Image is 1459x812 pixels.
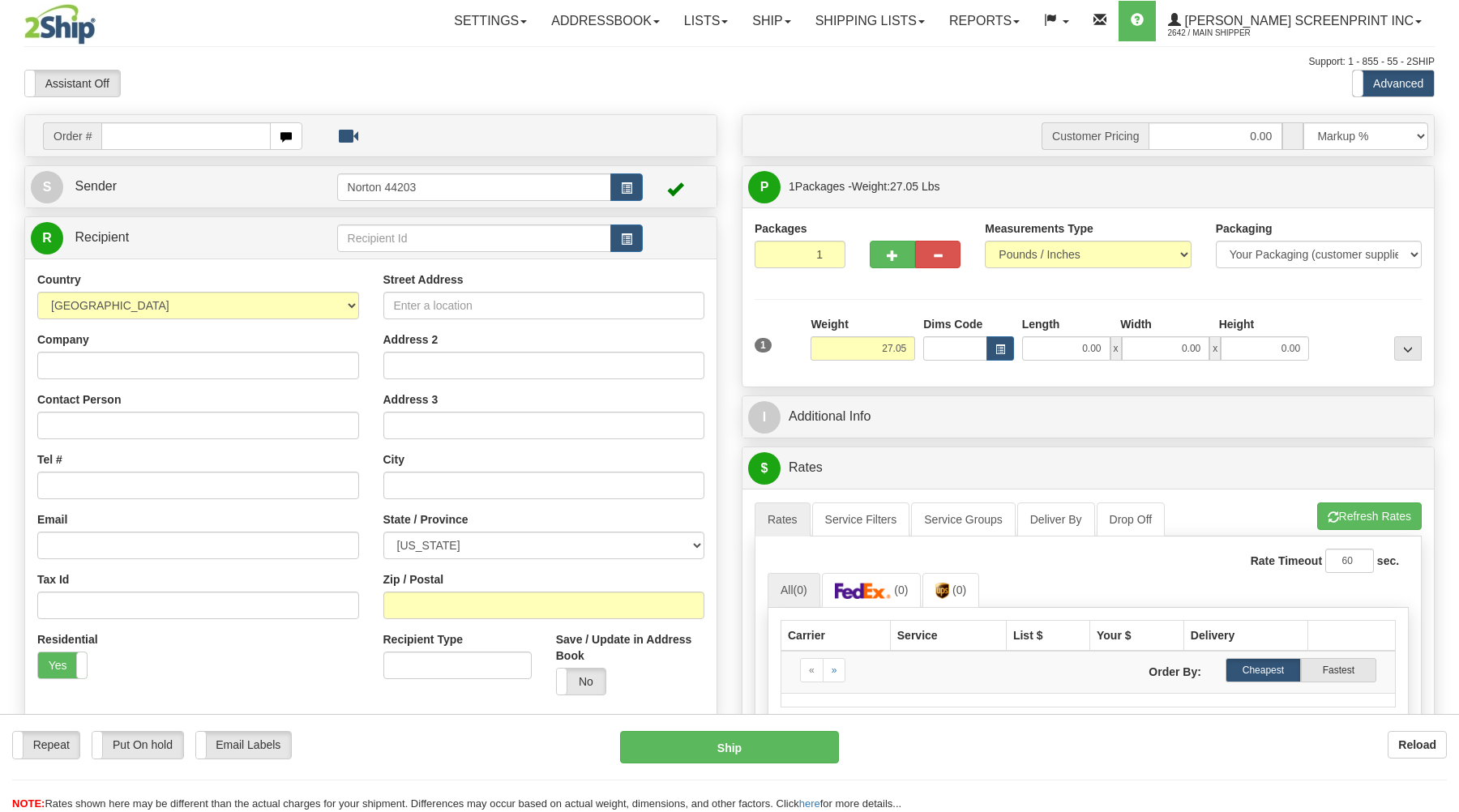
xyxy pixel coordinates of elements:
iframe: chat widget [1422,323,1457,489]
span: 27.05 [890,180,918,193]
label: Dims Code [923,316,982,332]
th: Delivery [1183,620,1307,651]
img: FedEx Express® [835,583,892,599]
a: Lists [672,1,740,41]
span: (0) [794,583,807,596]
label: sec. [1377,553,1399,569]
label: Repeat [13,732,79,758]
label: Tax Id [37,571,69,588]
input: Sender Id [337,173,612,201]
a: Ship [740,1,802,41]
span: Packages - [789,170,940,203]
span: x [1110,336,1122,361]
label: Address 3 [383,391,439,408]
span: R [31,222,63,254]
a: Reports [937,1,1032,41]
label: Tel # [37,451,62,468]
input: Recipient Id [337,224,612,252]
span: Weight: [852,180,940,193]
b: Reload [1398,738,1436,751]
button: Reload [1388,731,1447,759]
label: Save / Update in Address Book [556,631,704,664]
th: List $ [1006,620,1089,651]
a: IAdditional Info [748,400,1428,434]
th: Carrier [781,620,891,651]
label: Yes [38,652,87,678]
a: Next [823,658,846,682]
label: Packages [755,220,807,237]
label: Rate Timeout [1251,553,1322,569]
a: Drop Off [1097,502,1166,536]
label: Fastest [1301,658,1376,682]
label: Address 2 [383,331,439,348]
label: No [557,669,605,694]
img: logo2642.jpg [24,4,96,45]
span: I [748,401,781,434]
label: Length [1022,316,1060,332]
a: [PERSON_NAME] Screenprint Inc 2642 / Main Shipper [1156,1,1434,41]
div: Support: 1 - 855 - 55 - 2SHIP [24,55,1435,69]
label: Recipient Type [383,631,464,647]
span: « [809,665,815,676]
span: » [832,665,837,676]
a: here [799,797,820,810]
label: Company [37,331,89,348]
label: Width [1120,316,1152,332]
label: Order By: [1089,658,1213,680]
label: Advanced [1353,71,1434,96]
a: P 1Packages -Weight:27.05 Lbs [748,170,1428,203]
a: Rates [755,502,811,536]
label: Email [37,511,67,528]
a: Shipping lists [803,1,937,41]
a: S Sender [31,170,337,203]
span: NOTE: [12,797,45,810]
a: Previous [800,658,824,682]
a: All [768,573,820,607]
label: Residential [37,631,98,647]
span: [PERSON_NAME] Screenprint Inc [1181,14,1414,28]
img: UPS [935,583,949,599]
span: (0) [894,583,908,596]
span: x [1209,336,1221,361]
span: Lbs [922,180,940,193]
label: Street Address [383,271,464,288]
label: Assistant Off [25,71,120,96]
span: 1 [789,180,795,193]
label: Weight [811,316,848,332]
a: R Recipient [31,221,303,254]
a: $Rates [748,451,1428,485]
span: Order # [43,122,101,150]
button: Refresh Rates [1317,502,1422,530]
label: Height [1219,316,1255,332]
button: Ship [620,731,839,763]
label: Put On hold [92,732,182,758]
a: Settings [442,1,539,41]
label: Email Labels [196,732,292,758]
label: Zip / Postal [383,571,444,588]
span: Sender [75,179,117,193]
span: 2642 / Main Shipper [1168,25,1290,41]
label: State / Province [383,511,469,528]
a: Service Groups [911,502,1015,536]
th: Service [890,620,1006,651]
label: Cheapest [1226,658,1301,682]
label: Contact Person [37,391,121,408]
a: Addressbook [539,1,672,41]
span: Recipient [75,230,129,244]
span: P [748,171,781,203]
label: City [383,451,404,468]
label: Packaging [1216,220,1273,237]
label: Measurements Type [985,220,1093,237]
span: Customer Pricing [1042,122,1149,150]
th: Your $ [1090,620,1184,651]
span: $ [748,452,781,485]
a: Service Filters [812,502,910,536]
input: Enter a location [383,292,705,319]
span: (0) [952,583,966,596]
span: S [31,171,63,203]
div: ... [1394,336,1422,361]
label: Country [37,271,81,288]
span: 1 [755,338,772,353]
a: Deliver By [1017,502,1095,536]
